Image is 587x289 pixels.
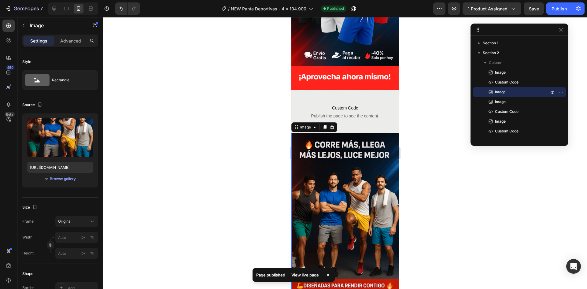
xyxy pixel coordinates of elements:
[27,162,93,173] input: https://example.com/image.jpg
[463,2,521,15] button: 1 product assigned
[22,235,32,240] label: Width
[468,6,508,12] span: 1 product assigned
[55,232,98,243] input: px%
[88,234,96,241] button: px
[231,6,306,12] span: NEW Panta Deportivas - 4 x 104.900
[524,2,544,15] button: Save
[2,2,46,15] button: 7
[256,272,285,278] p: Page published
[529,6,539,11] span: Save
[22,203,39,212] div: Size
[52,73,89,87] div: Rectangle
[546,2,572,15] button: Publish
[288,271,323,279] div: View live page
[495,99,506,105] span: Image
[489,60,502,66] span: Column
[80,250,87,257] button: %
[81,235,86,240] div: px
[55,248,98,259] input: px%
[30,38,47,44] p: Settings
[22,271,33,276] div: Shape
[22,219,34,224] label: Frame
[483,50,499,56] span: Section 2
[495,118,506,124] span: Image
[27,118,93,157] img: preview-image
[327,6,344,11] span: Published
[5,112,15,117] div: Beta
[22,59,31,65] div: Style
[81,250,86,256] div: px
[552,6,567,12] div: Publish
[495,79,519,85] span: Custom Code
[495,69,506,76] span: Image
[55,216,98,227] button: Original
[228,6,230,12] span: /
[80,234,87,241] button: %
[90,250,94,256] div: %
[58,219,72,224] span: Original
[30,22,82,29] p: Image
[495,109,519,115] span: Custom Code
[22,250,34,256] label: Height
[566,259,581,274] div: Open Intercom Messenger
[495,89,506,95] span: Image
[60,38,81,44] p: Advanced
[6,65,15,70] div: 450
[88,250,96,257] button: px
[115,2,140,15] div: Undo/Redo
[291,17,399,289] iframe: Design area
[495,128,519,134] span: Custom Code
[50,176,76,182] button: Browse gallery
[40,5,43,12] p: 7
[45,175,48,183] span: or
[90,235,94,240] div: %
[22,101,43,109] div: Source
[483,40,498,46] span: Section 1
